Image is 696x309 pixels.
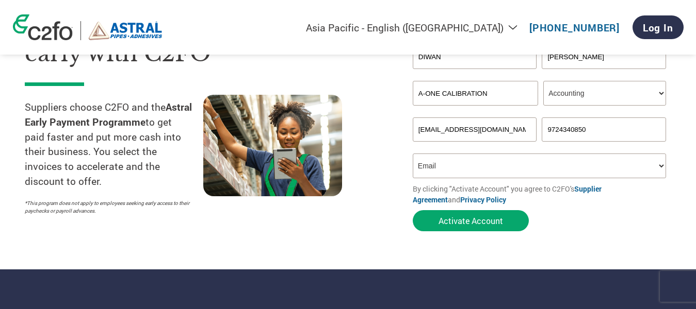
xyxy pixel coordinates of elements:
img: Astral [89,21,163,40]
p: By clicking "Activate Account" you agree to C2FO's and [413,183,671,205]
div: Invalid company name or company name is too long [413,107,666,113]
div: Inavlid Phone Number [542,143,666,149]
div: Inavlid Email Address [413,143,537,149]
a: Supplier Agreement [413,184,602,204]
input: Invalid Email format [413,117,537,142]
input: First Name* [413,45,537,69]
p: Suppliers choose C2FO and the to get paid faster and put more cash into their business. You selec... [25,100,203,189]
img: supply chain worker [203,95,342,196]
strong: Astral Early Payment Programme [25,100,192,128]
select: Title/Role [543,81,666,106]
p: *This program does not apply to employees seeking early access to their paychecks or payroll adva... [25,199,193,215]
img: c2fo logo [13,14,73,40]
input: Your company name* [413,81,538,106]
div: Invalid first name or first name is too long [413,70,537,77]
a: [PHONE_NUMBER] [529,21,620,34]
div: Invalid last name or last name is too long [542,70,666,77]
a: Log In [633,15,684,39]
input: Phone* [542,117,666,142]
a: Privacy Policy [460,195,506,204]
button: Activate Account [413,210,529,231]
input: Last Name* [542,45,666,69]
